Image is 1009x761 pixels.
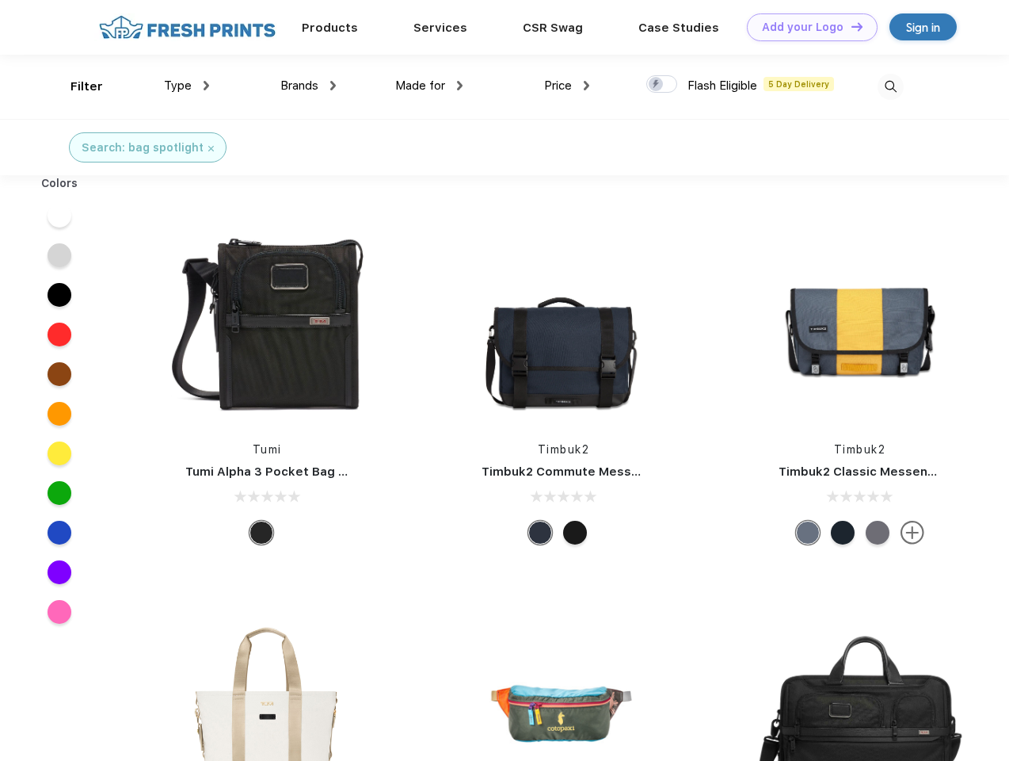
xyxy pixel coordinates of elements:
[538,443,590,456] a: Timbuk2
[544,78,572,93] span: Price
[796,521,820,545] div: Eco Lightbeam
[162,215,372,426] img: func=resize&h=266
[70,78,103,96] div: Filter
[834,443,886,456] a: Timbuk2
[779,465,975,479] a: Timbuk2 Classic Messenger Bag
[457,81,463,90] img: dropdown.png
[831,521,855,545] div: Eco Monsoon
[755,215,965,426] img: func=resize&h=266
[878,74,904,100] img: desktop_search.svg
[889,13,957,40] a: Sign in
[563,521,587,545] div: Eco Black
[208,146,214,151] img: filter_cancel.svg
[851,22,862,31] img: DT
[762,21,843,34] div: Add your Logo
[528,521,552,545] div: Eco Nautical
[280,78,318,93] span: Brands
[584,81,589,90] img: dropdown.png
[302,21,358,35] a: Products
[82,140,204,156] div: Search: bag spotlight
[906,18,940,36] div: Sign in
[330,81,336,90] img: dropdown.png
[164,78,192,93] span: Type
[900,521,924,545] img: more.svg
[94,13,280,41] img: fo%20logo%202.webp
[185,465,371,479] a: Tumi Alpha 3 Pocket Bag Small
[482,465,694,479] a: Timbuk2 Commute Messenger Bag
[29,175,90,192] div: Colors
[866,521,889,545] div: Eco Army Pop
[458,215,668,426] img: func=resize&h=266
[687,78,757,93] span: Flash Eligible
[249,521,273,545] div: Black
[763,77,834,91] span: 5 Day Delivery
[253,443,282,456] a: Tumi
[395,78,445,93] span: Made for
[204,81,209,90] img: dropdown.png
